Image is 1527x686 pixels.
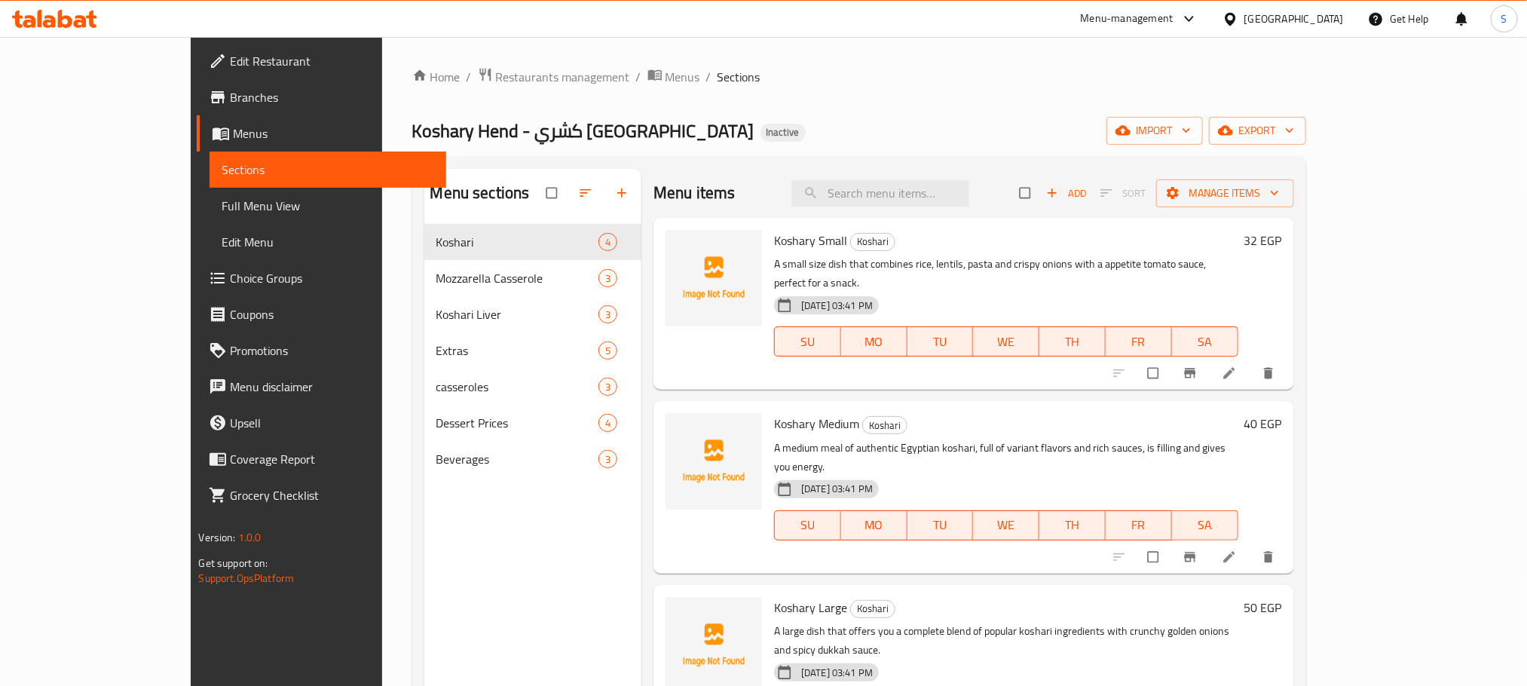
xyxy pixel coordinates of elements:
span: import [1118,121,1191,140]
input: search [791,180,969,207]
span: Koshari [851,600,895,617]
span: Select section first [1091,182,1156,205]
span: Select all sections [537,179,569,207]
button: SA [1172,510,1238,541]
span: SA [1178,514,1232,536]
span: Branches [230,88,433,106]
img: Koshary Medium [666,413,762,510]
a: Menus [197,115,445,152]
span: MO [847,514,901,536]
p: A small size dish that combines rice, lentils, pasta and crispy onions with a appetite tomato sau... [774,255,1238,292]
span: Upsell [230,414,433,432]
span: [DATE] 03:41 PM [795,299,879,313]
span: Sections [718,68,760,86]
div: Koshari [862,416,907,434]
h6: 50 EGP [1244,597,1282,618]
span: Koshari [851,233,895,250]
span: Menu disclaimer [230,378,433,396]
div: items [598,305,617,323]
button: Add [1042,182,1091,205]
span: [DATE] 03:41 PM [795,666,879,680]
span: Koshary Small [774,229,847,252]
a: Edit menu item [1222,366,1240,381]
button: export [1209,117,1306,145]
a: Sections [210,152,445,188]
button: TU [907,326,974,357]
div: items [598,233,617,251]
div: [GEOGRAPHIC_DATA] [1244,11,1344,27]
button: import [1106,117,1203,145]
span: Edit Restaurant [230,52,433,70]
button: FR [1106,510,1172,541]
li: / [467,68,472,86]
span: [DATE] 03:41 PM [795,482,879,496]
span: 3 [599,380,617,394]
span: Menus [666,68,700,86]
button: SA [1172,326,1238,357]
a: Full Menu View [210,188,445,224]
span: Koshari [863,417,907,434]
span: Restaurants management [496,68,630,86]
button: Manage items [1156,179,1294,207]
button: Branch-specific-item [1174,541,1210,574]
span: TU [913,514,968,536]
div: Koshari4 [424,224,641,260]
li: / [636,68,641,86]
button: TH [1039,326,1106,357]
a: Support.OpsPlatform [198,568,294,588]
div: Dessert Prices [436,414,598,432]
div: items [598,341,617,360]
div: casseroles [436,378,598,396]
div: Inactive [760,124,806,142]
span: MO [847,331,901,353]
span: SU [781,331,835,353]
span: Mozzarella Casserole [436,269,598,287]
a: Edit Menu [210,224,445,260]
span: TU [913,331,968,353]
a: Menu disclaimer [197,369,445,405]
span: Full Menu View [222,197,433,215]
div: Mozzarella Casserole3 [424,260,641,296]
nav: Menu sections [424,218,641,483]
span: 4 [599,235,617,250]
span: 1.0.0 [238,528,262,547]
div: Koshari [436,233,598,251]
span: Beverages [436,450,598,468]
div: items [598,269,617,287]
img: Koshary Small [666,230,762,326]
a: Coverage Report [197,441,445,477]
li: / [706,68,711,86]
p: A large dish that offers you a complete blend of popular koshari ingredients with crunchy golden ... [774,622,1238,660]
button: SU [774,510,841,541]
span: TH [1045,331,1100,353]
a: Choice Groups [197,260,445,296]
span: Get support on: [198,553,268,573]
div: Koshari [850,600,895,618]
span: Menus [233,124,433,142]
div: Dessert Prices4 [424,405,641,441]
div: Extras [436,341,598,360]
span: 3 [599,271,617,286]
div: Koshari Liver [436,305,598,323]
span: Select to update [1139,543,1170,571]
div: Koshari [850,233,895,251]
p: A medium meal of authentic Egyptian koshari, full of variant flavors and rich sauces, is filling ... [774,439,1238,476]
span: Inactive [760,126,806,139]
h6: 40 EGP [1244,413,1282,434]
button: WE [973,326,1039,357]
span: Manage items [1168,184,1282,203]
button: FR [1106,326,1172,357]
button: SU [774,326,841,357]
a: Edit Restaurant [197,43,445,79]
span: WE [979,514,1033,536]
button: MO [841,326,907,357]
a: Grocery Checklist [197,477,445,513]
a: Branches [197,79,445,115]
div: Koshari Liver3 [424,296,641,332]
h2: Menu items [653,182,736,204]
span: Grocery Checklist [230,486,433,504]
span: S [1501,11,1507,27]
div: Menu-management [1081,10,1174,28]
span: Sections [222,161,433,179]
